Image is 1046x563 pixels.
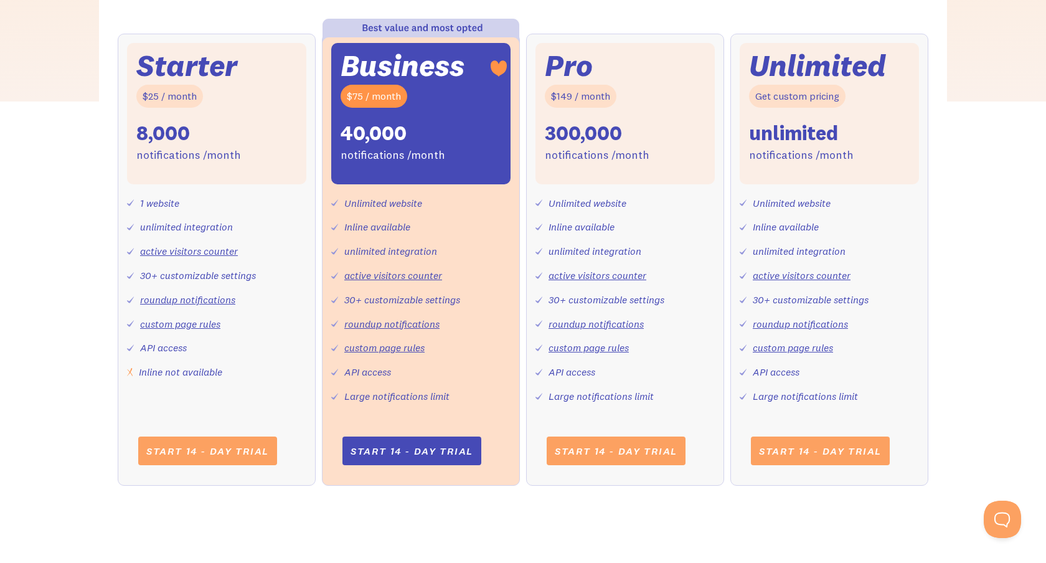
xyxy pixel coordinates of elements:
[545,52,593,79] div: Pro
[139,363,222,381] div: Inline not available
[749,120,838,146] div: unlimited
[753,269,850,281] a: active visitors counter
[753,387,858,405] div: Large notifications limit
[753,194,831,212] div: Unlimited website
[344,363,391,381] div: API access
[545,120,622,146] div: 300,000
[549,363,595,381] div: API access
[753,291,869,309] div: 30+ customizable settings
[341,120,407,146] div: 40,000
[749,52,886,79] div: Unlimited
[344,242,437,260] div: unlimited integration
[753,341,833,354] a: custom page rules
[753,318,848,330] a: roundup notifications
[549,242,641,260] div: unlimited integration
[136,146,241,164] div: notifications /month
[751,437,890,465] a: Start 14 - day trial
[749,146,854,164] div: notifications /month
[749,85,846,108] div: Get custom pricing
[549,318,644,330] a: roundup notifications
[549,269,646,281] a: active visitors counter
[547,437,686,465] a: Start 14 - day trial
[549,387,654,405] div: Large notifications limit
[753,363,799,381] div: API access
[984,501,1021,538] iframe: Toggle Customer Support
[140,293,235,306] a: roundup notifications
[140,218,233,236] div: unlimited integration
[344,269,442,281] a: active visitors counter
[138,437,277,465] a: Start 14 - day trial
[140,339,187,357] div: API access
[753,242,846,260] div: unlimited integration
[549,194,626,212] div: Unlimited website
[140,267,256,285] div: 30+ customizable settings
[341,85,407,108] div: $75 / month
[344,194,422,212] div: Unlimited website
[545,85,616,108] div: $149 / month
[344,341,425,354] a: custom page rules
[136,52,237,79] div: Starter
[545,146,649,164] div: notifications /month
[136,120,190,146] div: 8,000
[341,52,464,79] div: Business
[549,218,615,236] div: Inline available
[549,341,629,354] a: custom page rules
[140,318,220,330] a: custom page rules
[140,194,179,212] div: 1 website
[342,437,481,465] a: Start 14 - day trial
[344,218,410,236] div: Inline available
[341,146,445,164] div: notifications /month
[549,291,664,309] div: 30+ customizable settings
[344,291,460,309] div: 30+ customizable settings
[140,245,238,257] a: active visitors counter
[344,387,450,405] div: Large notifications limit
[136,85,203,108] div: $25 / month
[344,318,440,330] a: roundup notifications
[753,218,819,236] div: Inline available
